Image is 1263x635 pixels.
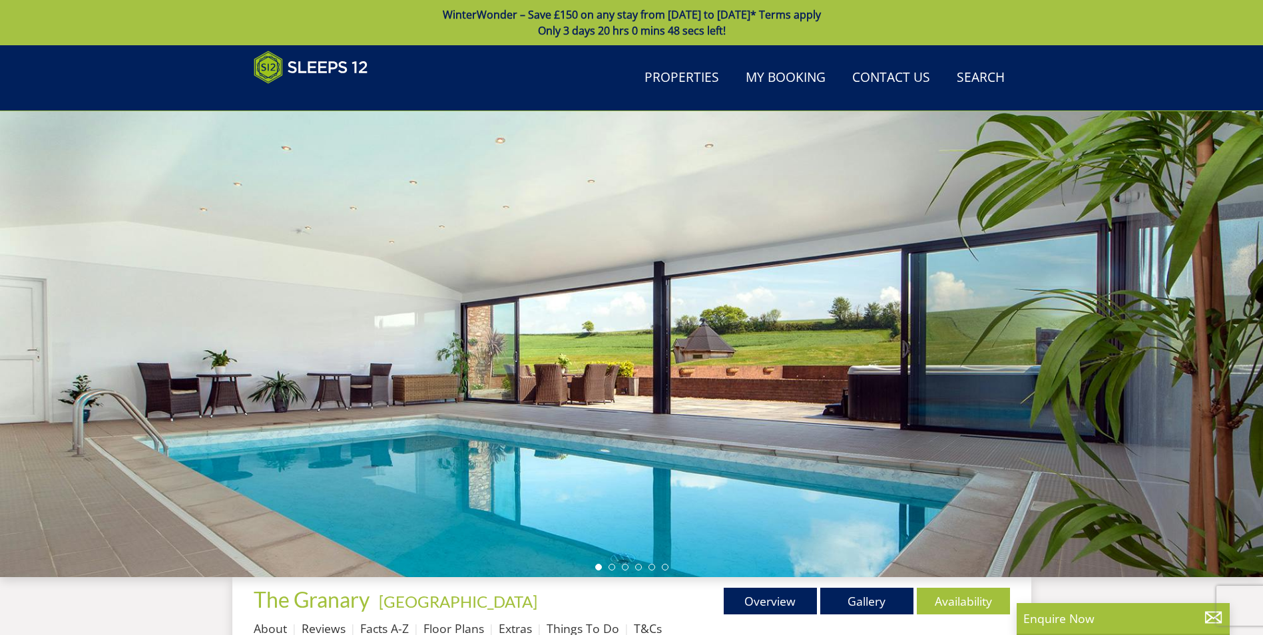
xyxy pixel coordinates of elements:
a: Availability [917,588,1010,614]
a: Search [951,63,1010,93]
a: Gallery [820,588,913,614]
img: Sleeps 12 [254,51,368,84]
a: Contact Us [847,63,935,93]
a: The Granary [254,586,374,612]
iframe: Customer reviews powered by Trustpilot [247,92,387,103]
p: Enquire Now [1023,610,1223,627]
a: Overview [724,588,817,614]
a: Properties [639,63,724,93]
span: - [374,592,537,611]
span: The Granary [254,586,370,612]
a: [GEOGRAPHIC_DATA] [379,592,537,611]
a: My Booking [740,63,831,93]
span: Only 3 days 20 hrs 0 mins 48 secs left! [538,23,726,38]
